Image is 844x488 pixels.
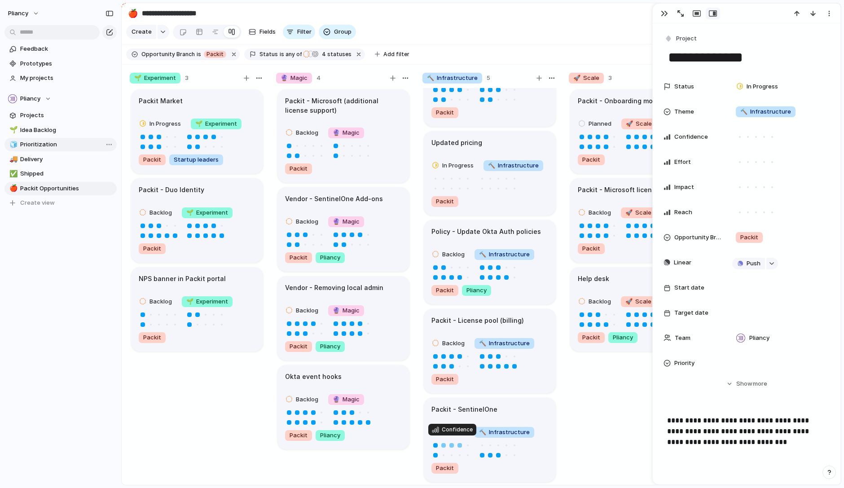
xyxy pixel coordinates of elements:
h1: Packit - Microsoft license mgmt [578,185,679,195]
a: Prototypes [4,57,117,70]
button: Group [319,25,356,39]
button: Packit [429,106,461,120]
button: 🌱Experiment [180,295,235,309]
button: Backlog [576,295,617,309]
h1: Packit Market [139,96,183,106]
div: Packit - License pool (billing)Backlog🔨InfrastructurePackit [424,309,556,393]
button: PackitPliancy [283,251,347,265]
span: 4 [316,74,321,83]
button: ✅ [8,169,17,178]
span: Pliancy [320,431,340,440]
h1: Vendor - Removing local admin [285,283,383,293]
span: Backlog [296,128,318,137]
span: Feedback [20,44,114,53]
span: is [197,50,201,58]
div: Help deskBacklog🚀ScalePackitPliancy [570,267,702,352]
span: Packit [436,108,454,117]
span: Packit [436,375,454,384]
span: In Progress [149,119,181,128]
button: Fields [245,25,279,39]
span: 🔨 [479,428,486,435]
span: Infrastructure [479,250,530,259]
span: Magic [281,74,308,83]
span: Packit [582,155,600,164]
button: 🧊 [8,140,17,149]
span: Project [676,34,697,43]
button: PackitPliancy [429,283,493,298]
span: Linear [674,258,691,267]
span: Shipped [20,169,114,178]
button: PackitPliancy [283,339,347,354]
div: Packit - Onboarding modulePlanned🚀ScalePackit [570,89,702,174]
span: Packit [582,244,600,253]
div: 🧊 [9,140,16,150]
span: 🚀 [625,209,633,216]
span: Infrastructure [479,339,530,348]
span: Pliancy [613,333,633,342]
span: Magic [333,306,360,315]
button: 🔮Magic [326,126,366,140]
span: 🚀 [573,74,580,81]
span: Team [675,334,690,343]
span: Fields [259,27,276,36]
div: 🚚 [9,154,16,164]
span: Experiment [195,119,237,128]
button: 🔮Magic [326,215,366,229]
span: Opportunity Branch [141,50,195,58]
button: Project [663,32,699,45]
button: PackitStartup leaders [136,153,225,167]
span: Push [747,259,760,268]
button: Backlog [429,336,470,351]
a: 🌱Idea Backlog [4,123,117,137]
span: Backlog [296,395,318,404]
span: Experiment [186,297,228,306]
span: Backlog [296,217,318,226]
a: 🚚Delivery [4,153,117,166]
div: 🌱 [9,125,16,135]
span: Pliancy [8,9,28,18]
a: My projects [4,71,117,85]
span: 🚀 [625,298,633,305]
button: 🔨Infrastructure [472,247,536,262]
span: Startup leaders [174,155,219,164]
span: Add filter [383,50,409,58]
div: NPS banner in Packit portalBacklog🌱ExperimentPackit [131,267,263,352]
span: Scale [626,119,652,128]
button: PackitPliancy [576,330,640,345]
div: ✅Shipped [4,167,117,180]
span: Packit [436,286,454,295]
div: Policy - Update Okta Auth policiesBacklog🔨InfrastructurePackitPliancy [424,220,556,304]
span: Magic [333,128,360,137]
span: In Progress [747,82,778,91]
button: Backlog [283,303,324,318]
span: 4 [319,51,327,57]
div: Vendor - Removing local adminBacklog🔮MagicPackitPliancy [277,276,409,361]
button: 🌱 [8,126,17,135]
span: Infrastructure [488,161,539,170]
button: Packit [136,242,168,256]
span: Filter [297,27,312,36]
button: Filter [283,25,315,39]
span: 🌱 [186,298,193,305]
button: Backlog [136,206,178,220]
span: statuses [319,50,352,58]
span: Confidence [674,132,708,141]
div: Packit - SentinelOneBacklog🔨InfrastructurePackit [424,398,556,482]
span: Backlog [442,339,465,348]
h1: Vendor - SentinelOne Add-ons [285,194,383,204]
button: 🔨Infrastructure [472,336,536,351]
span: Backlog [442,250,465,259]
span: Magic [333,217,360,226]
span: Infrastructure [479,428,530,437]
button: In Progress [429,158,479,173]
span: Status [259,50,278,58]
button: Showmore [664,376,830,392]
span: My projects [20,74,114,83]
button: Packit [429,194,461,209]
button: Backlog [136,295,178,309]
span: 🌱 [195,120,202,127]
span: Packit [207,50,224,58]
h1: Updated pricing [431,138,482,148]
span: Pliancy [466,286,487,295]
